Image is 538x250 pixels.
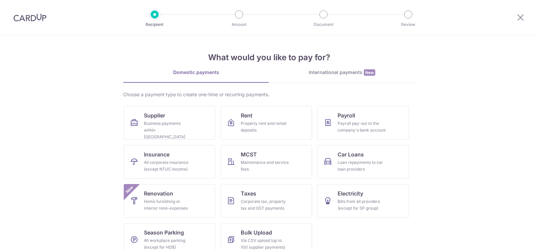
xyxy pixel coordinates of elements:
a: MCSTMaintenance and service fees [221,145,312,179]
div: Maintenance and service fees [241,159,289,173]
div: Bills from all providers (except for SP group) [338,198,386,212]
a: RenovationHome furnishing or interior reno-expensesNew [124,184,215,218]
img: CardUp [13,13,46,22]
a: RentProperty rent and rental deposits [221,106,312,140]
p: Document [299,21,348,28]
p: Amount [214,21,264,28]
div: Home furnishing or interior reno-expenses [144,198,192,212]
span: Car Loans [338,150,364,158]
span: Payroll [338,111,355,119]
p: Recipient [130,21,180,28]
div: Payroll pay-out to the company's bank account [338,120,386,134]
div: Domestic payments [123,69,269,76]
h4: What would you like to pay for? [123,51,415,64]
a: PayrollPayroll pay-out to the company's bank account [317,106,409,140]
span: New [364,69,375,76]
a: Car LoansLoan repayments to car loan providers [317,145,409,179]
div: All corporate insurance (except NTUC Income) [144,159,192,173]
div: Loan repayments to car loan providers [338,159,386,173]
div: Corporate tax, property tax and GST payments [241,198,289,212]
a: TaxesCorporate tax, property tax and GST payments [221,184,312,218]
span: Bulk Upload [241,228,272,237]
span: Taxes [241,189,256,198]
div: Business payments within [GEOGRAPHIC_DATA] [144,120,192,140]
a: SupplierBusiness payments within [GEOGRAPHIC_DATA] [124,106,215,140]
span: Supplier [144,111,165,119]
p: Review [383,21,433,28]
div: Property rent and rental deposits [241,120,289,134]
span: Renovation [144,189,173,198]
span: Rent [241,111,253,119]
span: Electricity [338,189,363,198]
span: Season Parking [144,228,184,237]
a: InsuranceAll corporate insurance (except NTUC Income) [124,145,215,179]
span: MCST [241,150,257,158]
span: Insurance [144,150,169,158]
div: International payments [269,69,415,76]
span: New [124,184,135,195]
div: Choose a payment type to create one-time or recurring payments. [123,91,415,98]
a: ElectricityBills from all providers (except for SP group) [317,184,409,218]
